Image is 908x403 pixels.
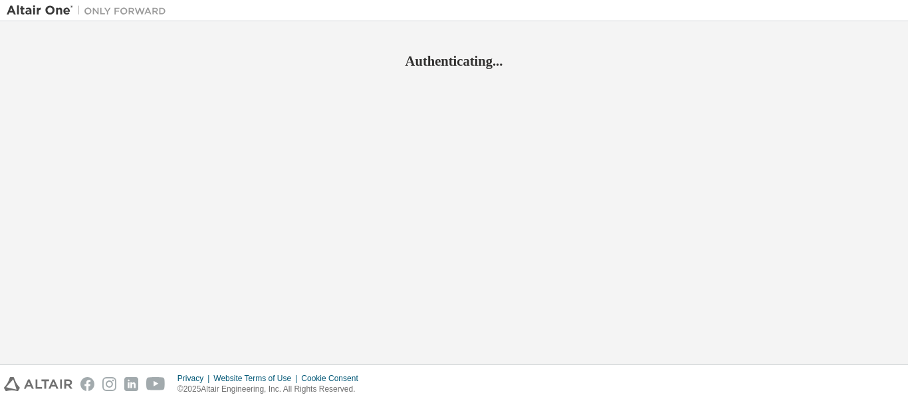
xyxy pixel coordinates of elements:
img: youtube.svg [146,377,166,391]
img: altair_logo.svg [4,377,72,391]
p: © 2025 Altair Engineering, Inc. All Rights Reserved. [177,384,366,395]
img: linkedin.svg [124,377,138,391]
div: Cookie Consent [301,373,366,384]
h2: Authenticating... [7,52,901,70]
img: instagram.svg [102,377,116,391]
div: Privacy [177,373,213,384]
img: Altair One [7,4,173,17]
img: facebook.svg [80,377,94,391]
div: Website Terms of Use [213,373,301,384]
